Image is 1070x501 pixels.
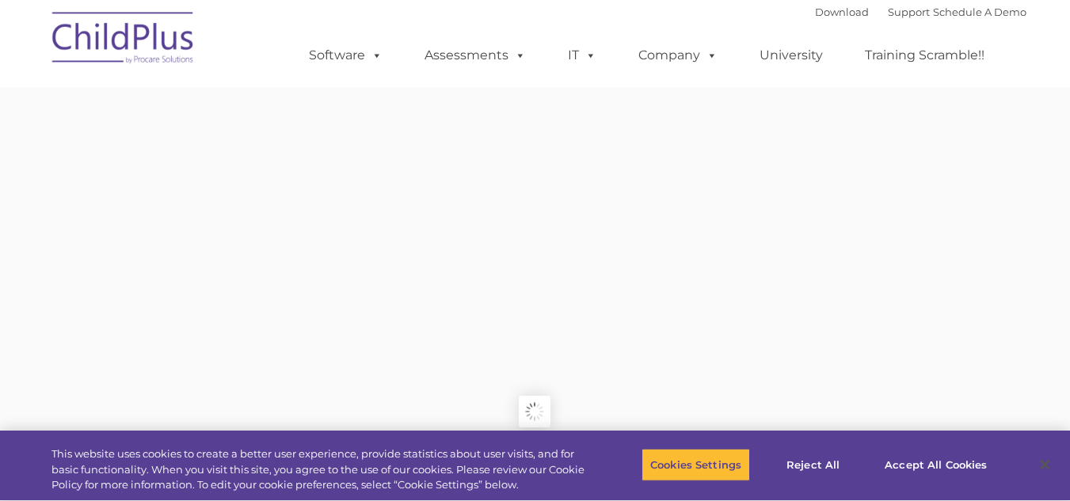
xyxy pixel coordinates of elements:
[1027,447,1062,482] button: Close
[552,40,612,71] a: IT
[815,6,869,18] a: Download
[44,1,203,80] img: ChildPlus by Procare Solutions
[888,6,930,18] a: Support
[876,448,996,481] button: Accept All Cookies
[623,40,733,71] a: Company
[849,40,1000,71] a: Training Scramble!!
[293,40,398,71] a: Software
[51,446,588,493] div: This website uses cookies to create a better user experience, provide statistics about user visit...
[409,40,542,71] a: Assessments
[763,448,862,481] button: Reject All
[744,40,839,71] a: University
[933,6,1026,18] a: Schedule A Demo
[642,448,750,481] button: Cookies Settings
[815,6,1026,18] font: |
